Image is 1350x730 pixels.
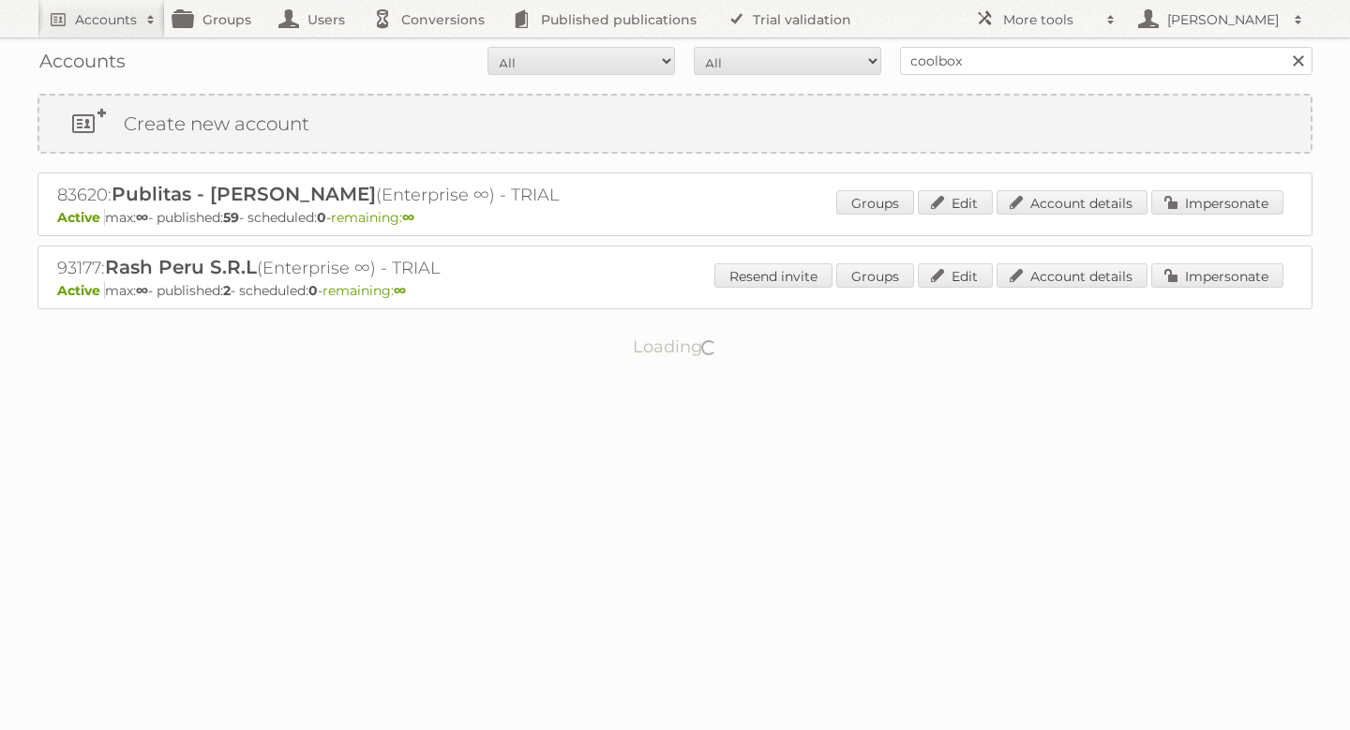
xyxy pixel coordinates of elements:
[836,263,914,288] a: Groups
[223,282,231,299] strong: 2
[75,10,137,29] h2: Accounts
[105,256,257,278] span: Rash Peru S.R.L
[1162,10,1284,29] h2: [PERSON_NAME]
[223,209,239,226] strong: 59
[136,282,148,299] strong: ∞
[308,282,318,299] strong: 0
[317,209,326,226] strong: 0
[714,263,832,288] a: Resend invite
[997,263,1147,288] a: Account details
[394,282,406,299] strong: ∞
[57,183,713,207] h2: 83620: (Enterprise ∞) - TRIAL
[136,209,148,226] strong: ∞
[918,190,993,215] a: Edit
[918,263,993,288] a: Edit
[57,209,1293,226] p: max: - published: - scheduled: -
[402,209,414,226] strong: ∞
[836,190,914,215] a: Groups
[39,96,1311,152] a: Create new account
[574,328,777,365] p: Loading
[57,282,105,299] span: Active
[112,183,376,205] span: Publitas - [PERSON_NAME]
[1151,263,1283,288] a: Impersonate
[322,282,406,299] span: remaining:
[57,209,105,226] span: Active
[57,282,1293,299] p: max: - published: - scheduled: -
[57,256,713,280] h2: 93177: (Enterprise ∞) - TRIAL
[331,209,414,226] span: remaining:
[1151,190,1283,215] a: Impersonate
[997,190,1147,215] a: Account details
[1003,10,1097,29] h2: More tools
